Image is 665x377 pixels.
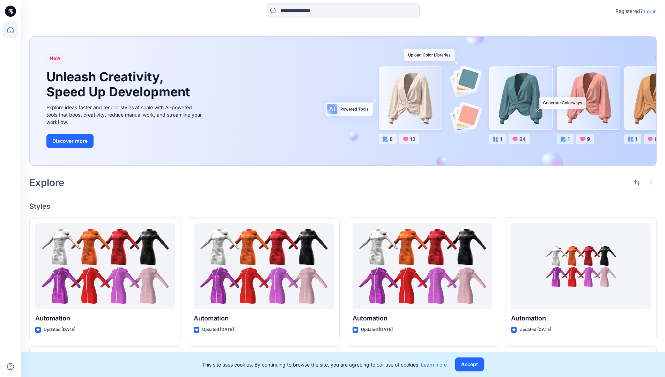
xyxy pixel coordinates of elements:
[353,223,492,310] a: Automation
[644,8,657,15] p: Login
[455,357,484,371] button: Accept
[46,134,204,148] a: Discover more
[46,104,204,126] div: Explore ideas faster and recolor styles at scale with AI-powered tools that boost creativity, red...
[29,177,65,188] h2: Explore
[194,313,333,323] p: Automation
[50,54,60,62] span: New
[202,361,447,368] p: This site uses cookies. By continuing to browse the site, you are agreeing to our use of cookies.
[29,202,657,210] h4: Styles
[421,362,447,368] a: Learn more
[202,326,234,333] p: Updated [DATE]
[35,223,175,310] a: Automation
[46,134,94,148] button: Discover more
[35,313,175,323] p: Automation
[361,326,393,333] p: Updated [DATE]
[511,223,651,310] a: Automation
[353,313,492,323] p: Automation
[194,223,333,310] a: Automation
[46,69,193,99] h1: Unleash Creativity, Speed Up Development
[44,326,75,333] p: Updated [DATE]
[519,326,551,333] p: Updated [DATE]
[511,313,651,323] p: Automation
[615,7,643,15] p: Registered?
